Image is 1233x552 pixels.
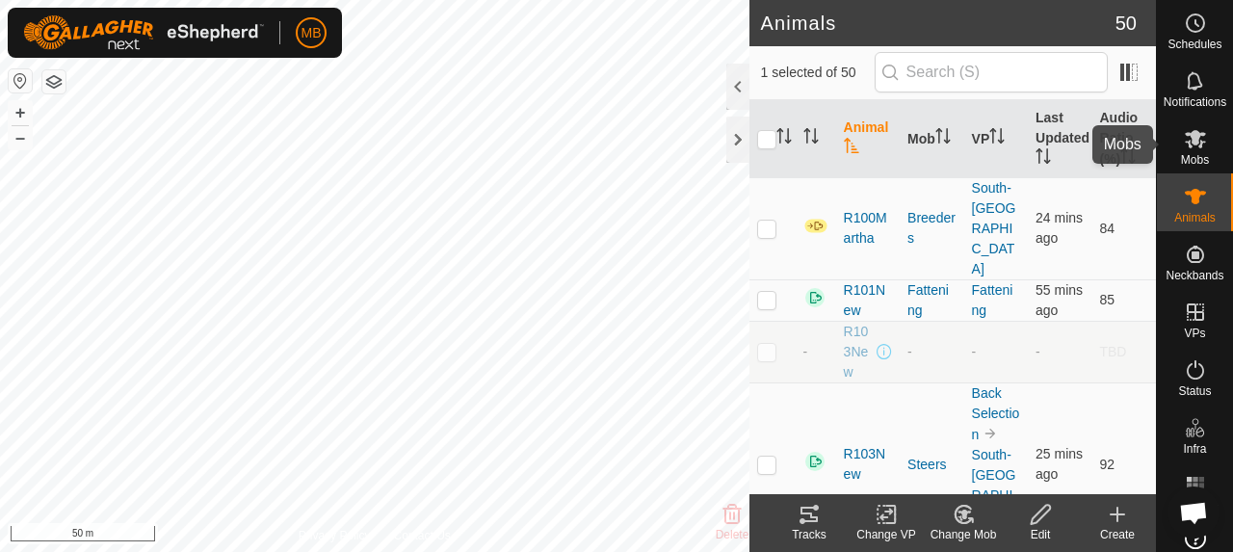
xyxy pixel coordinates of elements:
[1178,385,1211,397] span: Status
[1099,457,1115,472] span: 92
[1166,270,1223,281] span: Neckbands
[1036,210,1083,246] span: 7 Oct 2025, 10:04 am
[803,286,826,309] img: returning on
[907,208,956,249] div: Breeders
[42,70,66,93] button: Map Layers
[844,322,873,382] span: R103New
[935,131,951,146] p-sorticon: Activate to sort
[1099,221,1115,236] span: 84
[844,141,859,156] p-sorticon: Activate to sort
[1115,9,1137,38] span: 50
[302,23,322,43] span: MB
[1091,100,1156,178] th: Audio Ratio (%)
[989,131,1005,146] p-sorticon: Activate to sort
[1120,151,1136,167] p-sorticon: Activate to sort
[761,12,1115,35] h2: Animals
[836,100,900,178] th: Animal
[875,52,1108,92] input: Search (S)
[907,280,956,321] div: Fattening
[964,100,1028,178] th: VP
[1036,446,1083,482] span: 7 Oct 2025, 10:03 am
[1079,526,1156,543] div: Create
[9,69,32,92] button: Reset Map
[9,126,32,149] button: –
[803,218,828,234] img: In Progress
[393,527,450,544] a: Contact Us
[1099,344,1126,359] span: TBD
[844,208,892,249] span: R100Martha
[23,15,264,50] img: Gallagher Logo
[900,100,963,178] th: Mob
[9,101,32,124] button: +
[803,344,808,359] span: -
[1167,486,1220,539] div: Open chat
[1164,96,1226,108] span: Notifications
[1002,526,1079,543] div: Edit
[1036,151,1051,167] p-sorticon: Activate to sort
[983,426,998,441] img: to
[1167,39,1221,50] span: Schedules
[1099,292,1115,307] span: 85
[907,342,956,362] div: -
[803,450,826,473] img: returning on
[803,131,819,146] p-sorticon: Activate to sort
[299,527,371,544] a: Privacy Policy
[907,455,956,475] div: Steers
[972,447,1016,543] a: South-[GEOGRAPHIC_DATA]
[1183,443,1206,455] span: Infra
[972,282,1013,318] a: Fattening
[771,526,848,543] div: Tracks
[925,526,1002,543] div: Change Mob
[972,344,977,359] app-display-virtual-paddock-transition: -
[1036,344,1040,359] span: -
[776,131,792,146] p-sorticon: Activate to sort
[761,63,875,83] span: 1 selected of 50
[1181,154,1209,166] span: Mobs
[1036,282,1083,318] span: 7 Oct 2025, 9:33 am
[844,444,892,485] span: R103New
[972,385,1020,442] a: Back Selection
[848,526,925,543] div: Change VP
[1171,501,1219,513] span: Heatmap
[844,280,892,321] span: R101New
[1184,328,1205,339] span: VPs
[1028,100,1091,178] th: Last Updated
[972,180,1016,276] a: South-[GEOGRAPHIC_DATA]
[1174,212,1216,223] span: Animals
